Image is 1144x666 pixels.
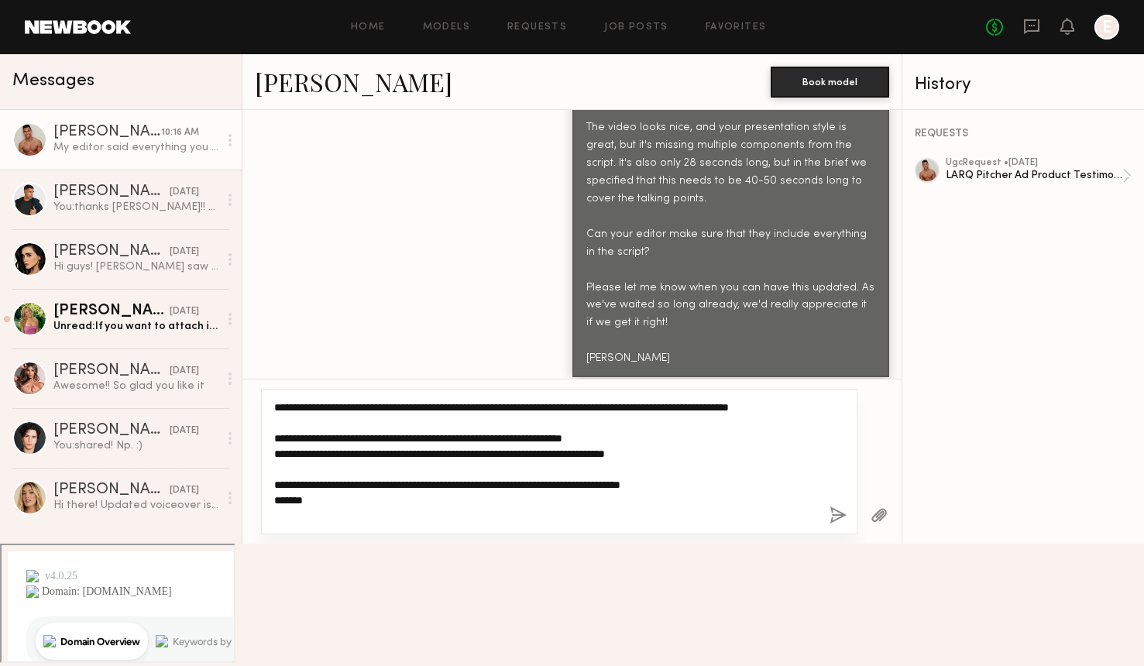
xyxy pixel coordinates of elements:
[53,423,170,438] div: [PERSON_NAME]
[915,76,1132,94] div: History
[171,91,261,101] div: Keywords by Traffic
[946,158,1132,194] a: ugcRequest •[DATE]LARQ Pitcher Ad Product Testimonial
[604,22,668,33] a: Job Posts
[423,22,470,33] a: Models
[42,90,54,102] img: tab_domain_overview_orange.svg
[25,25,37,37] img: logo_orange.svg
[53,482,170,498] div: [PERSON_NAME]
[154,90,167,102] img: tab_keywords_by_traffic_grey.svg
[53,438,218,453] div: You: shared! Np. :)
[53,140,218,155] div: My editor said everything you guys requested in the script was in the video.
[706,22,767,33] a: Favorites
[53,244,170,259] div: [PERSON_NAME]
[53,379,218,393] div: Awesome!! So glad you like it
[586,84,875,368] div: Hi Gabe! The video looks nice, and your presentation style is great, but it's missing multiple co...
[771,74,889,88] a: Book model
[255,65,452,98] a: [PERSON_NAME]
[53,184,170,200] div: [PERSON_NAME]
[946,158,1122,168] div: ugc Request • [DATE]
[53,363,170,379] div: [PERSON_NAME]
[25,40,37,53] img: website_grey.svg
[53,259,218,274] div: Hi guys! [PERSON_NAME] saw revision , il send it over asap :)
[946,168,1122,183] div: LARQ Pitcher Ad Product Testimonial
[43,25,76,37] div: v 4.0.25
[53,125,161,140] div: [PERSON_NAME]
[170,424,199,438] div: [DATE]
[53,304,170,319] div: [PERSON_NAME]
[53,319,218,334] div: Unread: If you want to attach it here or email Me [PERSON_NAME][EMAIL_ADDRESS][DOMAIN_NAME]
[1094,15,1119,39] a: E
[161,125,199,140] div: 10:16 AM
[170,483,199,498] div: [DATE]
[771,67,889,98] button: Book model
[59,91,139,101] div: Domain Overview
[170,364,199,379] div: [DATE]
[40,40,170,53] div: Domain: [DOMAIN_NAME]
[170,304,199,319] div: [DATE]
[351,22,386,33] a: Home
[915,129,1132,139] div: REQUESTS
[507,22,567,33] a: Requests
[53,498,218,513] div: Hi there! Updated voiceover is in the folder! I’m so sorry I didn’t realize I hadn’t muted the ba...
[12,72,94,90] span: Messages
[170,185,199,200] div: [DATE]
[170,245,199,259] div: [DATE]
[53,200,218,215] div: You: thanks [PERSON_NAME]!! very much appreciated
